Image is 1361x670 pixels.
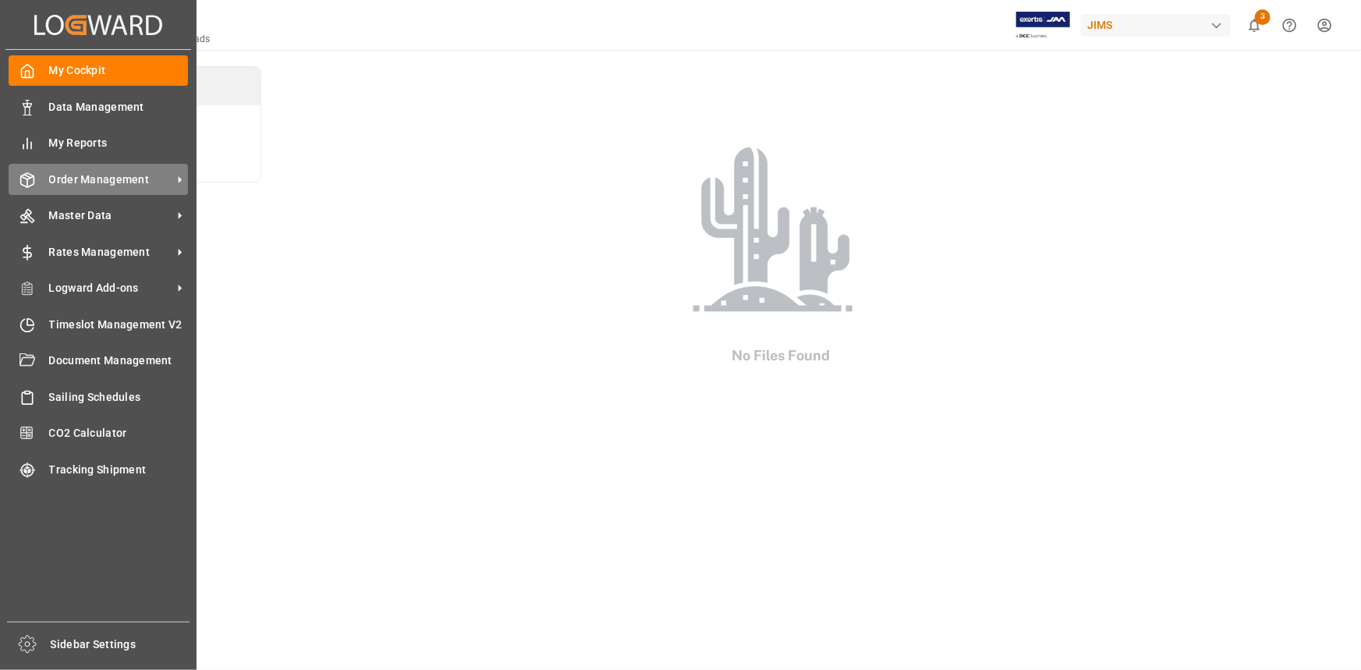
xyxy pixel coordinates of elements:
[49,135,189,151] span: My Reports
[1016,12,1070,39] img: Exertis%20JAM%20-%20Email%20Logo.jpg_1722504956.jpg
[9,454,188,484] a: Tracking Shipment
[49,62,189,79] span: My Cockpit
[1255,9,1271,25] span: 3
[49,353,189,369] span: Document Management
[9,55,188,86] a: My Cockpit
[9,381,188,412] a: Sailing Schedules
[1081,14,1231,37] div: JIMS
[1237,8,1272,43] button: show 3 new notifications
[49,317,189,333] span: Timeslot Management V2
[49,99,189,115] span: Data Management
[49,244,172,261] span: Rates Management
[49,425,189,441] span: CO2 Calculator
[49,462,189,478] span: Tracking Shipment
[49,172,172,188] span: Order Management
[49,389,189,406] span: Sailing Schedules
[9,91,188,122] a: Data Management
[9,128,188,158] a: My Reports
[9,346,188,376] a: Document Management
[1272,8,1307,43] button: Help Center
[1081,10,1237,40] button: JIMS
[49,280,172,296] span: Logward Add-ons
[49,207,172,224] span: Master Data
[51,636,190,653] span: Sidebar Settings
[9,309,188,339] a: Timeslot Management V2
[9,418,188,448] a: CO2 Calculator
[664,345,898,366] h2: No Files Found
